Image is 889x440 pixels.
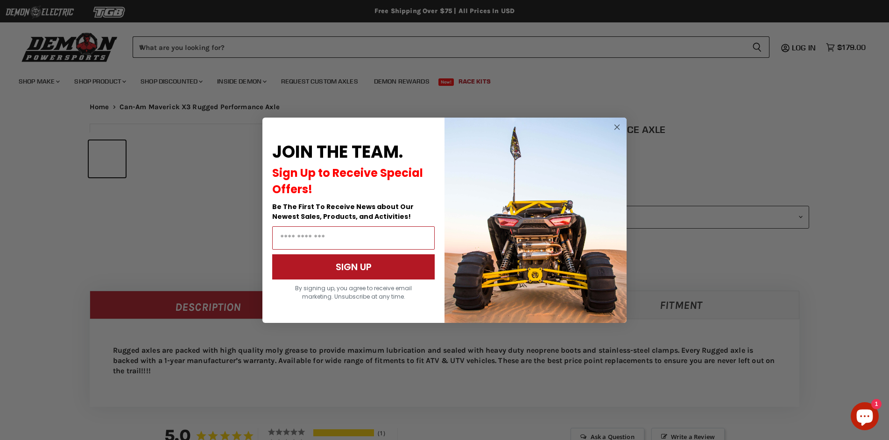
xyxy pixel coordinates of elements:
[272,165,423,197] span: Sign Up to Receive Special Offers!
[295,284,412,300] span: By signing up, you agree to receive email marketing. Unsubscribe at any time.
[272,254,435,279] button: SIGN UP
[611,121,623,133] button: Close dialog
[272,140,403,164] span: JOIN THE TEAM.
[848,402,882,433] inbox-online-store-chat: Shopify online store chat
[272,202,414,221] span: Be The First To Receive News about Our Newest Sales, Products, and Activities!
[272,226,435,250] input: Email Address
[444,118,627,323] img: a9095488-b6e7-41ba-879d-588abfab540b.jpeg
